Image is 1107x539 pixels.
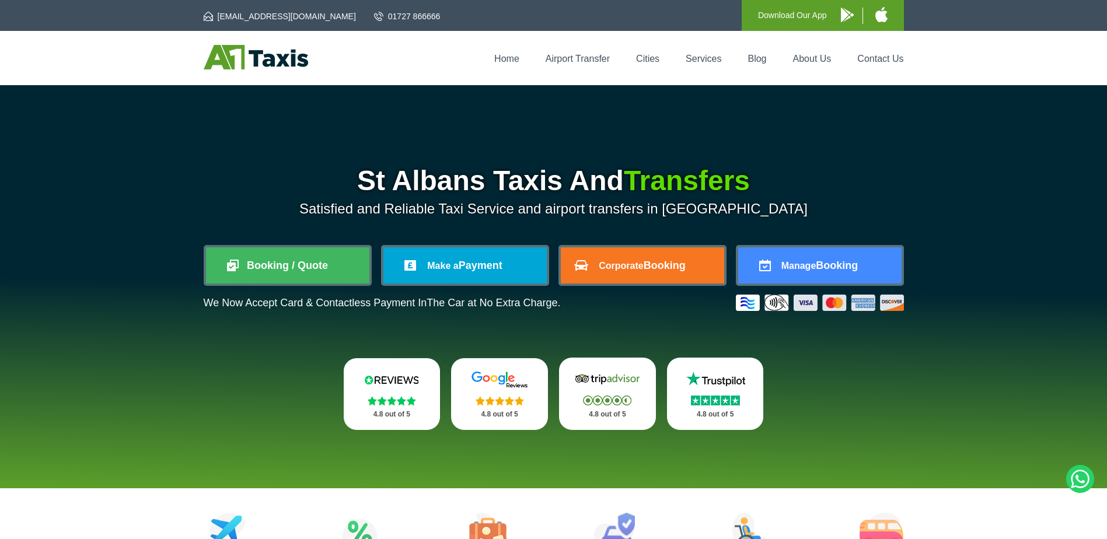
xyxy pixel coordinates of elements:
[686,54,721,64] a: Services
[736,295,904,311] img: Credit And Debit Cards
[476,396,524,405] img: Stars
[781,261,816,271] span: Manage
[464,407,535,422] p: 4.8 out of 5
[667,358,764,430] a: Trustpilot Stars 4.8 out of 5
[857,54,903,64] a: Contact Us
[793,54,832,64] a: About Us
[204,45,308,69] img: A1 Taxis St Albans LTD
[383,247,547,283] a: Make aPayment
[583,395,631,405] img: Stars
[204,10,356,22] a: [EMAIL_ADDRESS][DOMAIN_NAME]
[559,358,656,430] a: Tripadvisor Stars 4.8 out of 5
[546,54,610,64] a: Airport Transfer
[357,407,428,422] p: 4.8 out of 5
[599,261,643,271] span: Corporate
[368,396,416,405] img: Stars
[427,297,560,309] span: The Car at No Extra Charge.
[738,247,902,283] a: ManageBooking
[357,371,427,388] img: Reviews.io
[841,8,854,22] img: A1 Taxis Android App
[758,8,827,23] p: Download Our App
[204,167,904,195] h1: St Albans Taxis And
[344,358,441,430] a: Reviews.io Stars 4.8 out of 5
[624,165,750,196] span: Transfers
[561,247,724,283] a: CorporateBooking
[204,297,561,309] p: We Now Accept Card & Contactless Payment In
[572,407,643,422] p: 4.8 out of 5
[451,358,548,430] a: Google Stars 4.8 out of 5
[680,407,751,422] p: 4.8 out of 5
[875,7,888,22] img: A1 Taxis iPhone App
[206,247,369,283] a: Booking / Quote
[636,54,659,64] a: Cities
[427,261,458,271] span: Make a
[691,395,740,405] img: Stars
[748,54,766,64] a: Blog
[494,54,519,64] a: Home
[680,370,750,388] img: Trustpilot
[374,10,441,22] a: 01727 866666
[204,201,904,217] p: Satisfied and Reliable Taxi Service and airport transfers in [GEOGRAPHIC_DATA]
[465,371,535,388] img: Google
[572,370,642,388] img: Tripadvisor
